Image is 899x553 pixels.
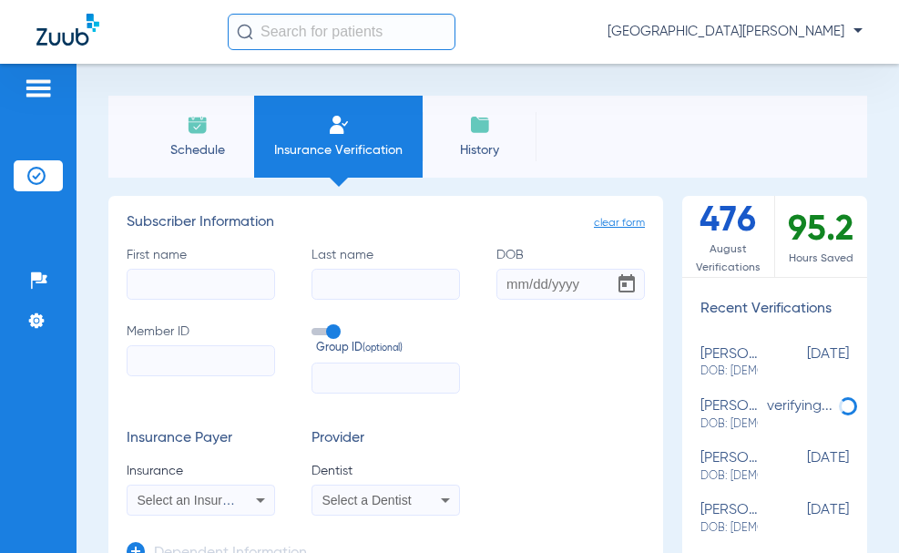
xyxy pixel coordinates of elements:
[700,346,758,380] div: [PERSON_NAME]
[322,493,412,507] span: Select a Dentist
[700,468,758,485] span: DOB: [DEMOGRAPHIC_DATA]
[700,450,758,484] div: [PERSON_NAME]
[775,250,868,268] span: Hours Saved
[328,114,350,136] img: Manual Insurance Verification
[700,520,758,537] span: DOB: [DEMOGRAPHIC_DATA]
[127,462,275,480] span: Insurance
[36,14,99,46] img: Zuub Logo
[187,114,209,136] img: Schedule
[436,141,523,159] span: History
[496,269,645,300] input: DOBOpen calendar
[127,430,275,448] h3: Insurance Payer
[775,196,868,277] div: 95.2
[127,345,275,376] input: Member ID
[268,141,409,159] span: Insurance Verification
[608,23,863,41] span: [GEOGRAPHIC_DATA][PERSON_NAME]
[363,341,403,357] small: (optional)
[758,450,849,484] span: [DATE]
[767,399,833,414] span: verifying...
[700,502,758,536] div: [PERSON_NAME]
[24,77,53,99] img: hamburger-icon
[700,416,758,433] span: DOB: [DEMOGRAPHIC_DATA]
[594,214,645,232] span: clear form
[228,14,455,50] input: Search for patients
[682,196,775,277] div: 476
[700,398,758,432] div: [PERSON_NAME]
[127,269,275,300] input: First name
[312,246,460,300] label: Last name
[312,430,460,448] h3: Provider
[237,24,253,40] img: Search Icon
[682,301,867,319] h3: Recent Verifications
[682,241,774,277] span: August Verifications
[758,346,849,380] span: [DATE]
[127,323,275,394] label: Member ID
[127,214,645,232] h3: Subscriber Information
[154,141,240,159] span: Schedule
[700,364,758,380] span: DOB: [DEMOGRAPHIC_DATA]
[138,493,250,507] span: Select an Insurance
[608,266,645,302] button: Open calendar
[312,462,460,480] span: Dentist
[312,269,460,300] input: Last name
[127,246,275,300] label: First name
[758,502,849,536] span: [DATE]
[316,341,460,357] span: Group ID
[469,114,491,136] img: History
[496,246,645,300] label: DOB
